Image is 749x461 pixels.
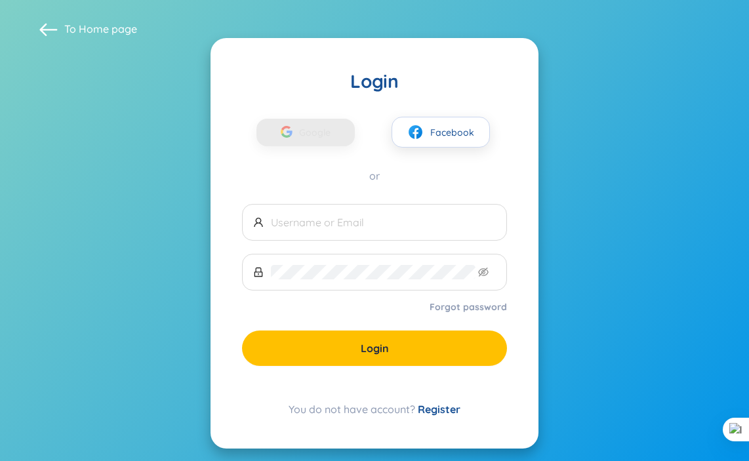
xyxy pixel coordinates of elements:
[256,119,355,146] button: Google
[79,22,137,35] a: Home page
[361,341,389,355] span: Login
[253,267,264,277] span: lock
[242,331,507,366] button: Login
[242,401,507,417] div: You do not have account?
[430,300,507,313] a: Forgot password
[392,117,490,148] button: facebookFacebook
[242,70,507,93] div: Login
[271,215,496,230] input: Username or Email
[407,124,424,140] img: facebook
[242,169,507,183] div: or
[64,22,137,36] span: To
[299,119,337,146] span: Google
[478,267,489,277] span: eye-invisible
[430,125,474,140] span: Facebook
[253,217,264,228] span: user
[418,403,460,416] a: Register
